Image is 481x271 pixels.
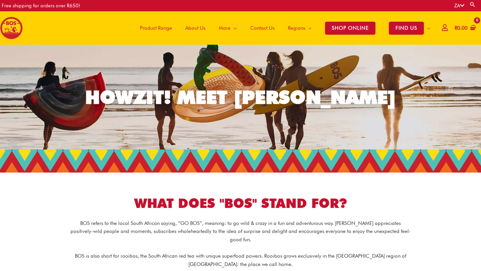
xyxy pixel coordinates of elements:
[318,11,382,45] a: SHOP ONLINE
[454,3,464,9] a: ZA
[250,18,275,38] span: Contact Us
[455,25,457,31] span: R
[128,11,437,45] nav: Site Navigation
[70,252,411,269] p: BOS is also short for rooibos, the South African red tea with unique superfood powers. Rooibos gr...
[244,11,281,45] a: Contact Us
[70,219,411,244] p: BOS refers to the local South African saying, “GO BOS”, meaning: to go wild & crazy in a fun and ...
[455,25,468,31] bdi: 0.00
[469,1,476,8] a: Search button
[219,18,230,38] span: More
[133,11,179,45] a: Product Range
[288,18,305,38] span: Regions
[179,11,212,45] a: About Us
[453,21,476,36] a: View Shopping Cart, empty
[389,22,424,35] span: FIND US
[140,18,172,38] span: Product Range
[53,194,428,213] h1: WHAT DOES "BOS" STAND FOR?
[281,11,318,45] a: Regions
[85,88,396,106] div: HOWZIT! MEET [PERSON_NAME]
[185,18,205,38] span: About Us
[212,11,244,45] a: More
[325,22,375,35] span: SHOP ONLINE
